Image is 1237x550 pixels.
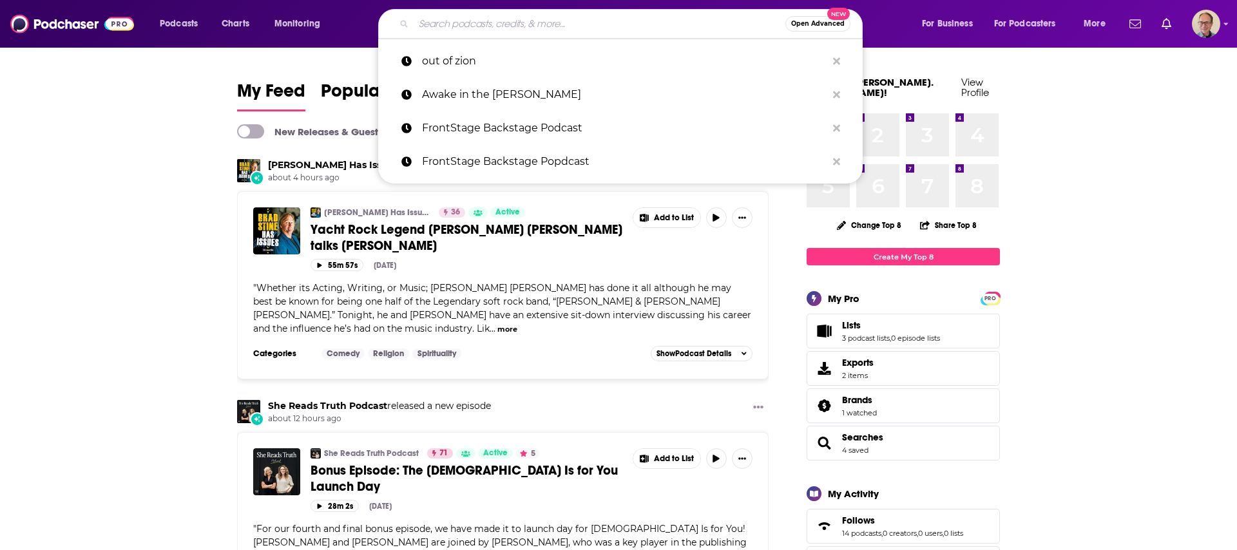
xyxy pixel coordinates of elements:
[253,207,300,254] img: Yacht Rock Legend John Ford Coley talks Jesus
[842,319,940,331] a: Lists
[842,394,872,406] span: Brands
[237,80,305,111] a: My Feed
[918,529,943,538] a: 0 users
[378,145,863,178] a: FrontStage Backstage Popdcast
[213,14,257,34] a: Charts
[842,515,963,526] a: Follows
[422,44,827,78] p: out of zion
[829,217,909,233] button: Change Top 8
[516,448,539,459] button: 5
[311,222,624,254] a: Yacht Rock Legend [PERSON_NAME] [PERSON_NAME] talks [PERSON_NAME]
[268,413,491,424] span: about 12 hours ago
[237,159,260,182] img: Brad Stine Has Issues
[1084,15,1106,33] span: More
[654,213,694,223] span: Add to List
[250,171,264,185] div: New Episode
[842,408,877,417] a: 1 watched
[311,207,321,218] img: Brad Stine Has Issues
[890,334,891,343] span: ,
[497,324,517,335] button: more
[321,80,430,109] span: Popular Feed
[1124,13,1146,35] a: Show notifications dropdown
[842,431,883,443] a: Searches
[311,448,321,459] img: She Reads Truth Podcast
[807,509,1000,544] span: Follows
[390,9,875,39] div: Search podcasts, credits, & more...
[651,346,753,361] button: ShowPodcast Details
[451,206,460,219] span: 36
[253,282,751,334] span: Whether its Acting, Writing, or Music; [PERSON_NAME] [PERSON_NAME] has done it all although he ma...
[483,447,508,460] span: Active
[160,15,198,33] span: Podcasts
[151,14,215,34] button: open menu
[811,359,837,377] span: Exports
[439,447,448,460] span: 71
[10,12,134,36] img: Podchaser - Follow, Share and Rate Podcasts
[321,348,365,359] a: Comedy
[1156,13,1176,35] a: Show notifications dropdown
[994,15,1056,33] span: For Podcasters
[495,206,520,219] span: Active
[253,282,751,334] span: "
[842,319,861,331] span: Lists
[324,448,419,459] a: She Reads Truth Podcast
[268,173,502,184] span: about 4 hours ago
[265,14,337,34] button: open menu
[368,348,409,359] a: Religion
[842,357,874,368] span: Exports
[983,294,998,303] span: PRO
[1192,10,1220,38] img: User Profile
[807,426,1000,460] span: Searches
[324,207,430,218] a: [PERSON_NAME] Has Issues
[378,111,863,145] a: FrontStage Backstage Podcast
[807,351,1000,386] a: Exports
[827,8,850,20] span: New
[1075,14,1122,34] button: open menu
[748,400,769,416] button: Show More Button
[378,78,863,111] a: Awake in the [PERSON_NAME]
[369,502,392,511] div: [DATE]
[983,293,998,303] a: PRO
[811,397,837,415] a: Brands
[311,462,624,495] a: Bonus Episode: The [DEMOGRAPHIC_DATA] Is for You Launch Day
[414,14,785,34] input: Search podcasts, credits, & more...
[785,16,850,32] button: Open AdvancedNew
[828,488,879,500] div: My Activity
[913,14,989,34] button: open menu
[439,207,465,218] a: 36
[881,529,883,538] span: ,
[654,454,694,464] span: Add to List
[633,208,700,227] button: Show More Button
[378,44,863,78] a: out of zion
[842,529,881,538] a: 14 podcasts
[732,448,753,469] button: Show More Button
[828,292,859,305] div: My Pro
[917,529,918,538] span: ,
[253,448,300,495] img: Bonus Episode: The Bible Is for You Launch Day
[1192,10,1220,38] span: Logged in as tommy.lynch
[427,448,453,459] a: 71
[412,348,461,359] a: Spirituality
[422,111,827,145] p: FrontStage Backstage Podcast
[268,400,491,412] h3: released a new episode
[311,259,363,271] button: 55m 57s
[807,76,934,99] a: Welcome [PERSON_NAME].[PERSON_NAME]!
[237,400,260,423] a: She Reads Truth Podcast
[490,323,495,334] span: ...
[311,500,359,512] button: 28m 2s
[253,348,311,359] h3: Categories
[811,517,837,535] a: Follows
[791,21,845,27] span: Open Advanced
[732,207,753,228] button: Show More Button
[1192,10,1220,38] button: Show profile menu
[842,515,875,526] span: Follows
[807,388,1000,423] span: Brands
[811,322,837,340] a: Lists
[842,334,890,343] a: 3 podcast lists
